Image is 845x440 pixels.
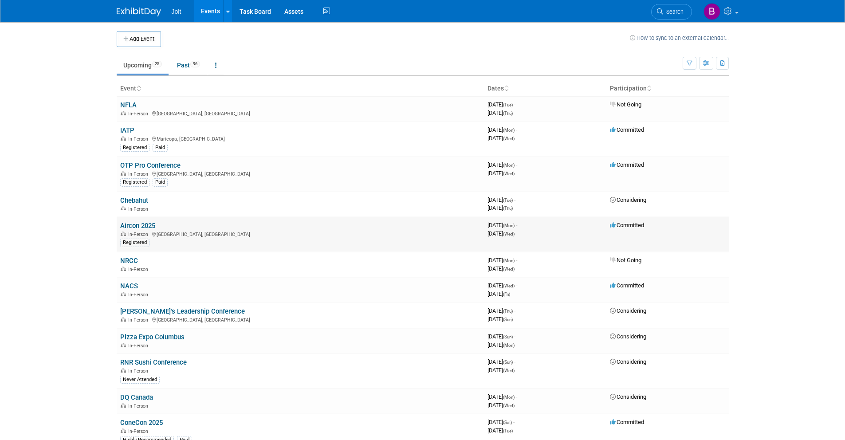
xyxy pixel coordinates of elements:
[503,368,515,373] span: (Wed)
[120,230,480,237] div: [GEOGRAPHIC_DATA], [GEOGRAPHIC_DATA]
[610,358,646,365] span: Considering
[128,368,151,374] span: In-Person
[610,333,646,340] span: Considering
[152,61,162,67] span: 25
[117,57,169,74] a: Upcoming25
[503,102,513,107] span: (Tue)
[503,395,515,400] span: (Mon)
[514,307,515,314] span: -
[606,81,729,96] th: Participation
[503,420,512,425] span: (Sat)
[610,196,646,203] span: Considering
[121,111,126,115] img: In-Person Event
[503,198,513,203] span: (Tue)
[610,307,646,314] span: Considering
[120,239,149,247] div: Registered
[484,81,606,96] th: Dates
[487,126,517,133] span: [DATE]
[128,403,151,409] span: In-Person
[487,282,517,289] span: [DATE]
[504,85,508,92] a: Sort by Start Date
[487,257,517,263] span: [DATE]
[153,144,168,152] div: Paid
[503,232,515,236] span: (Wed)
[128,206,151,212] span: In-Person
[190,61,200,67] span: 96
[487,101,515,108] span: [DATE]
[503,136,515,141] span: (Wed)
[153,178,168,186] div: Paid
[128,343,151,349] span: In-Person
[647,85,651,92] a: Sort by Participation Type
[503,223,515,228] span: (Mon)
[487,419,515,425] span: [DATE]
[503,360,513,365] span: (Sun)
[503,111,513,116] span: (Thu)
[503,128,515,133] span: (Mon)
[610,393,646,400] span: Considering
[121,206,126,211] img: In-Person Event
[121,292,126,296] img: In-Person Event
[487,204,513,211] span: [DATE]
[120,126,134,134] a: IATP
[120,178,149,186] div: Registered
[487,222,517,228] span: [DATE]
[487,196,515,203] span: [DATE]
[610,257,641,263] span: Not Going
[120,170,480,177] div: [GEOGRAPHIC_DATA], [GEOGRAPHIC_DATA]
[121,171,126,176] img: In-Person Event
[117,8,161,16] img: ExhibitDay
[120,257,138,265] a: NRCC
[487,307,515,314] span: [DATE]
[120,135,480,142] div: Maricopa, [GEOGRAPHIC_DATA]
[120,222,155,230] a: Aircon 2025
[121,343,126,347] img: In-Person Event
[610,101,641,108] span: Not Going
[663,8,684,15] span: Search
[120,316,480,323] div: [GEOGRAPHIC_DATA], [GEOGRAPHIC_DATA]
[487,291,510,297] span: [DATE]
[120,307,245,315] a: [PERSON_NAME]'s Leadership Conference
[487,161,517,168] span: [DATE]
[516,126,517,133] span: -
[487,110,513,116] span: [DATE]
[630,35,729,41] a: How to sync to an external calendar...
[120,144,149,152] div: Registered
[487,342,515,348] span: [DATE]
[514,333,515,340] span: -
[610,161,644,168] span: Committed
[704,3,720,20] img: Brooke Valderrama
[121,403,126,408] img: In-Person Event
[128,267,151,272] span: In-Person
[136,85,141,92] a: Sort by Event Name
[503,309,513,314] span: (Thu)
[170,57,207,74] a: Past96
[503,334,513,339] span: (Sun)
[128,292,151,298] span: In-Person
[513,419,515,425] span: -
[503,163,515,168] span: (Mon)
[120,196,148,204] a: Chebahut
[121,136,126,141] img: In-Person Event
[487,135,515,141] span: [DATE]
[487,427,513,434] span: [DATE]
[503,403,515,408] span: (Wed)
[128,171,151,177] span: In-Person
[487,367,515,373] span: [DATE]
[117,31,161,47] button: Add Event
[121,267,126,271] img: In-Person Event
[516,257,517,263] span: -
[117,81,484,96] th: Event
[487,265,515,272] span: [DATE]
[128,317,151,323] span: In-Person
[120,161,181,169] a: OTP Pro Conference
[121,428,126,433] img: In-Person Event
[121,317,126,322] img: In-Person Event
[514,101,515,108] span: -
[121,232,126,236] img: In-Person Event
[128,232,151,237] span: In-Person
[514,196,515,203] span: -
[516,393,517,400] span: -
[120,110,480,117] div: [GEOGRAPHIC_DATA], [GEOGRAPHIC_DATA]
[487,358,515,365] span: [DATE]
